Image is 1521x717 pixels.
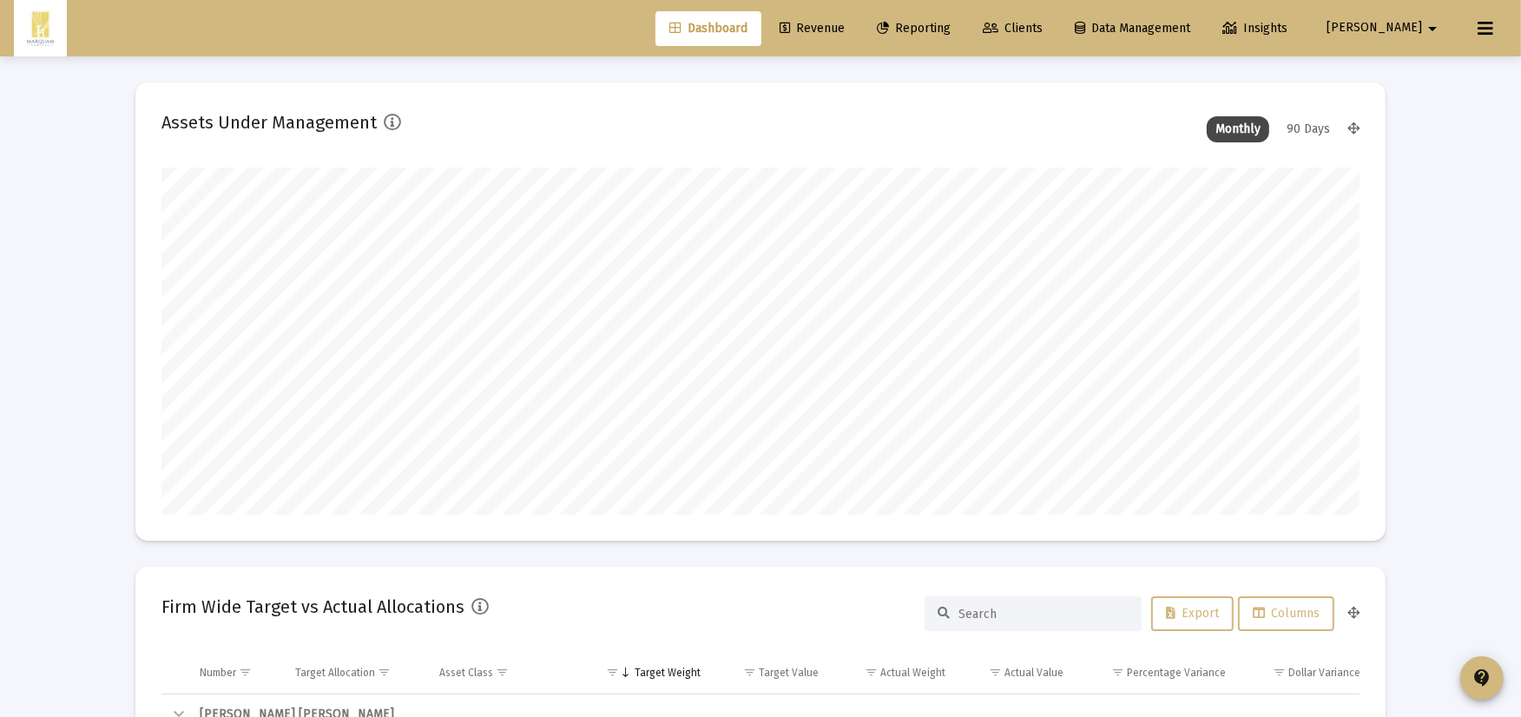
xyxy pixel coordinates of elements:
h2: Assets Under Management [161,109,377,136]
a: Revenue [766,11,859,46]
span: Clients [983,21,1043,36]
div: Asset Class [439,666,493,680]
a: Dashboard [655,11,761,46]
a: Reporting [863,11,965,46]
span: Show filter options for column 'Actual Weight' [865,666,878,679]
span: Show filter options for column 'Actual Value' [989,666,1002,679]
mat-icon: arrow_drop_down [1422,11,1443,46]
span: Show filter options for column 'Percentage Variance' [1111,666,1124,679]
div: 90 Days [1278,116,1339,142]
div: Dollar Variance [1288,666,1360,680]
td: Column Target Value [713,652,831,694]
div: Actual Weight [880,666,945,680]
a: Clients [969,11,1057,46]
button: Export [1151,596,1234,631]
td: Column Target Weight [586,652,712,694]
span: [PERSON_NAME] [1327,21,1422,36]
span: Show filter options for column 'Asset Class' [496,666,509,679]
div: Target Weight [635,666,701,680]
div: Monthly [1207,116,1269,142]
span: Reporting [877,21,951,36]
span: Show filter options for column 'Target Allocation' [378,666,391,679]
div: Actual Value [1004,666,1063,680]
span: Export [1166,606,1219,621]
td: Column Actual Value [958,652,1077,694]
td: Column Asset Class [427,652,587,694]
td: Column Actual Weight [831,652,958,694]
span: Insights [1222,21,1287,36]
input: Search [958,607,1129,622]
h2: Firm Wide Target vs Actual Allocations [161,593,464,621]
button: [PERSON_NAME] [1306,10,1464,45]
span: Show filter options for column 'Target Weight' [606,666,619,679]
div: Target Allocation [295,666,375,680]
a: Data Management [1061,11,1204,46]
td: Column Percentage Variance [1076,652,1237,694]
a: Insights [1208,11,1301,46]
img: Dashboard [27,11,54,46]
div: Target Value [759,666,819,680]
span: Dashboard [669,21,747,36]
span: Show filter options for column 'Target Value' [743,666,756,679]
span: Data Management [1075,21,1190,36]
span: Show filter options for column 'Number' [239,666,252,679]
td: Column Target Allocation [283,652,427,694]
span: Revenue [780,21,845,36]
div: Percentage Variance [1127,666,1226,680]
button: Columns [1238,596,1334,631]
td: Column Dollar Variance [1238,652,1376,694]
span: Show filter options for column 'Dollar Variance' [1273,666,1286,679]
div: Number [200,666,236,680]
mat-icon: contact_support [1472,668,1492,688]
td: Column Number [188,652,283,694]
span: Columns [1253,606,1320,621]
